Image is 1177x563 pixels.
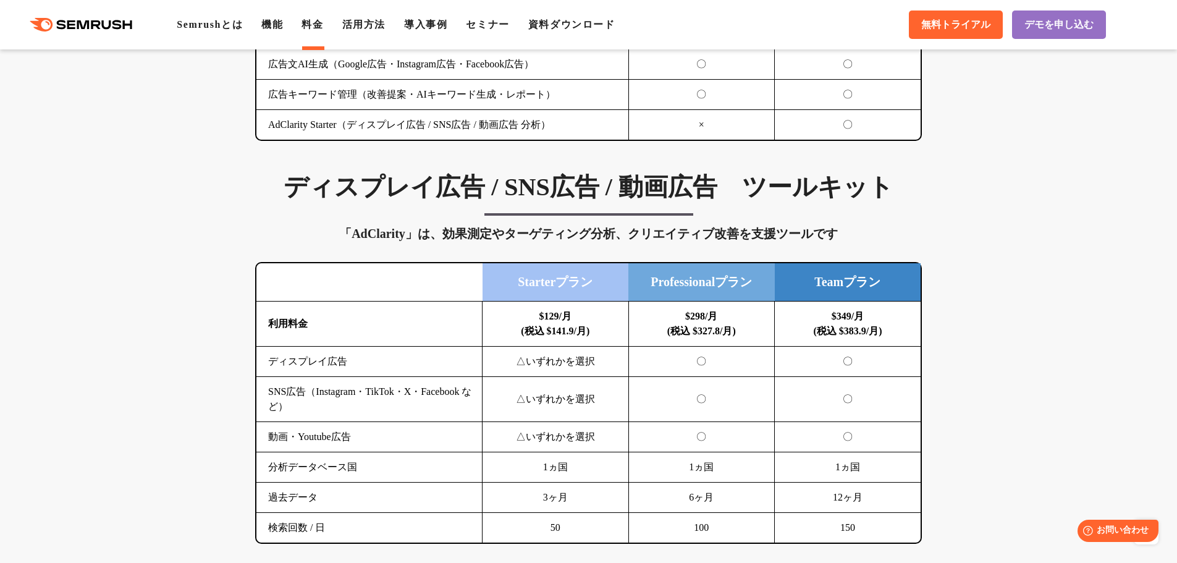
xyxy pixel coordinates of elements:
[256,452,483,483] td: 分析データベース国
[775,452,921,483] td: 1ヵ国
[628,452,775,483] td: 1ヵ国
[628,49,775,80] td: 〇
[909,11,1003,39] a: 無料トライアル
[775,110,921,140] td: 〇
[177,19,243,30] a: Semrushとは
[256,49,628,80] td: 広告文AI生成（Google広告・Instagram広告・Facebook広告）
[483,377,629,422] td: △いずれかを選択
[628,377,775,422] td: 〇
[775,483,921,513] td: 12ヶ月
[255,224,922,243] div: 「AdClarity」は、効果測定やターゲティング分析、クリエイティブ改善を支援ツールです
[256,110,628,140] td: AdClarity Starter（ディスプレイ広告 / SNS広告 / 動画広告 分析）
[483,347,629,377] td: △いずれかを選択
[628,263,775,302] td: Professionalプラン
[42,73,52,83] img: tab_domain_overview_orange.svg
[404,19,447,30] a: 導入事例
[1012,11,1106,39] a: デモを申し込む
[775,80,921,110] td: 〇
[775,422,921,452] td: 〇
[667,311,736,336] b: $298/月 (税込 $327.8/月)
[302,19,323,30] a: 料金
[20,20,30,30] img: logo_orange.svg
[483,452,629,483] td: 1ヵ国
[35,20,61,30] div: v 4.0.25
[466,19,509,30] a: セミナー
[483,263,629,302] td: Starterプラン
[1067,515,1163,549] iframe: Help widget launcher
[628,422,775,452] td: 〇
[1024,19,1094,32] span: デモを申し込む
[483,513,629,543] td: 50
[521,311,589,336] b: $129/月 (税込 $141.9/月)
[56,74,103,82] div: ドメイン概要
[256,347,483,377] td: ディスプレイ広告
[775,263,921,302] td: Teamプラン
[32,32,143,43] div: ドメイン: [DOMAIN_NAME]
[775,377,921,422] td: 〇
[483,483,629,513] td: 3ヶ月
[628,483,775,513] td: 6ヶ月
[775,513,921,543] td: 150
[255,172,922,203] h3: ディスプレイ広告 / SNS広告 / 動画広告 ツールキット
[628,513,775,543] td: 100
[921,19,990,32] span: 無料トライアル
[143,74,199,82] div: キーワード流入
[268,318,308,329] b: 利用料金
[342,19,386,30] a: 活用方法
[256,80,628,110] td: 広告キーワード管理（改善提案・AIキーワード生成・レポート）
[628,80,775,110] td: 〇
[528,19,615,30] a: 資料ダウンロード
[813,311,882,336] b: $349/月 (税込 $383.9/月)
[775,347,921,377] td: 〇
[20,32,30,43] img: website_grey.svg
[628,110,775,140] td: ×
[256,483,483,513] td: 過去データ
[261,19,283,30] a: 機能
[130,73,140,83] img: tab_keywords_by_traffic_grey.svg
[628,347,775,377] td: 〇
[256,422,483,452] td: 動画・Youtube広告
[483,422,629,452] td: △いずれかを選択
[256,377,483,422] td: SNS広告（Instagram・TikTok・X・Facebook など）
[775,49,921,80] td: 〇
[256,513,483,543] td: 検索回数 / 日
